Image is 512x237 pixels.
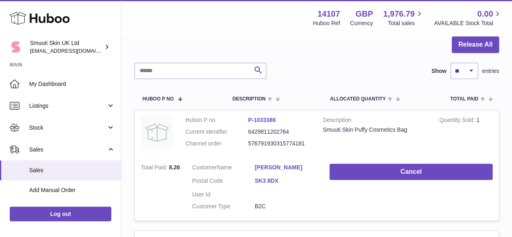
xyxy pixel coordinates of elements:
[439,117,476,125] strong: Quantity Sold
[142,96,174,102] span: Huboo P no
[255,203,317,210] dd: B2C
[29,102,106,110] span: Listings
[192,164,217,171] span: Customer
[10,41,22,53] img: internalAdmin-14107@internal.huboo.com
[192,164,255,173] dt: Name
[313,19,340,27] div: Huboo Ref
[192,177,255,187] dt: Postal Code
[232,96,266,102] span: Description
[477,9,493,19] span: 0.00
[30,39,103,55] div: Smuuti Skin UK Ltd
[248,140,311,147] dd: 576791930315774181
[29,80,115,88] span: My Dashboard
[141,116,173,149] img: no-photo.jpg
[383,9,415,19] span: 1,976.79
[29,186,115,194] span: Add Manual Order
[185,128,248,136] dt: Current identifier
[185,116,248,124] dt: Huboo P no
[192,203,255,210] dt: Customer Type
[141,164,169,173] strong: Total Paid
[192,191,255,199] dt: User Id
[329,164,493,180] button: Cancel
[255,177,317,185] a: SK3 8DX
[433,110,499,158] td: 1
[248,128,311,136] dd: 6429811202764
[355,9,373,19] strong: GBP
[29,167,115,174] span: Sales
[452,36,499,53] button: Release All
[350,19,373,27] div: Currency
[30,47,119,54] span: [EMAIL_ADDRESS][DOMAIN_NAME]
[434,9,502,27] a: 0.00 AVAILABLE Stock Total
[330,96,386,102] span: ALLOCATED Quantity
[255,164,317,171] a: [PERSON_NAME]
[323,116,427,126] strong: Description
[185,140,248,147] dt: Channel order
[169,164,180,171] span: 8.26
[450,96,478,102] span: Total paid
[248,117,276,123] a: P-1033386
[29,124,106,132] span: Stock
[431,67,446,75] label: Show
[434,19,502,27] span: AVAILABLE Stock Total
[10,207,111,221] a: Log out
[323,126,427,134] div: Smuuti Skin Puffy Cosmetics Bag
[317,9,340,19] strong: 14107
[482,67,499,75] span: entries
[383,9,424,27] a: 1,976.79 Total sales
[388,19,424,27] span: Total sales
[29,146,106,154] span: Sales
